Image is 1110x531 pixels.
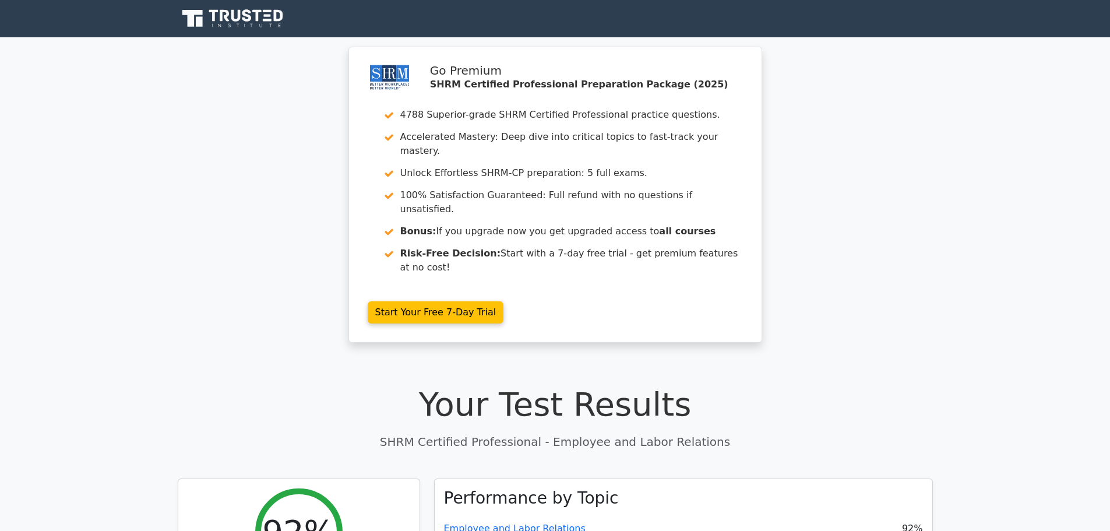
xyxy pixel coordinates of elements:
[178,385,933,424] h1: Your Test Results
[178,433,933,451] p: SHRM Certified Professional - Employee and Labor Relations
[368,301,504,323] a: Start Your Free 7-Day Trial
[444,488,619,508] h3: Performance by Topic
